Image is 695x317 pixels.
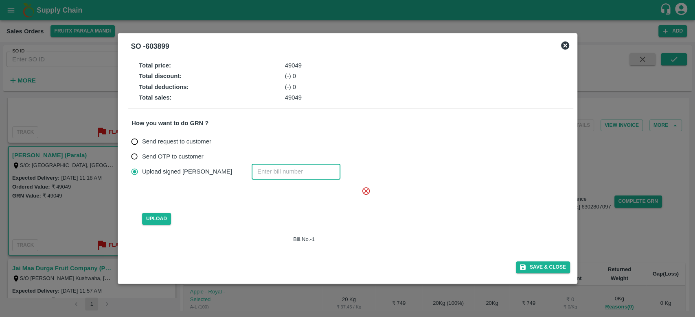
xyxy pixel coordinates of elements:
strong: Total deductions : [139,84,189,90]
span: Bill.No.-1 [290,232,318,247]
span: (-) 0 [285,73,296,79]
span: Send request to customer [142,137,211,146]
div: SO - 603899 [131,41,169,52]
span: Upload [142,213,171,225]
span: (-) 0 [285,84,296,90]
input: Enter bill number [252,164,340,179]
span: 49049 [285,62,302,69]
strong: Total discount : [139,73,182,79]
strong: Total sales : [139,94,172,101]
button: Save & Close [516,261,570,273]
strong: How you want to do GRN ? [132,120,208,126]
span: 49049 [285,94,302,101]
span: Upload signed [PERSON_NAME] [142,167,232,176]
span: Send OTP to customer [142,152,204,161]
strong: Total price : [139,62,171,69]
